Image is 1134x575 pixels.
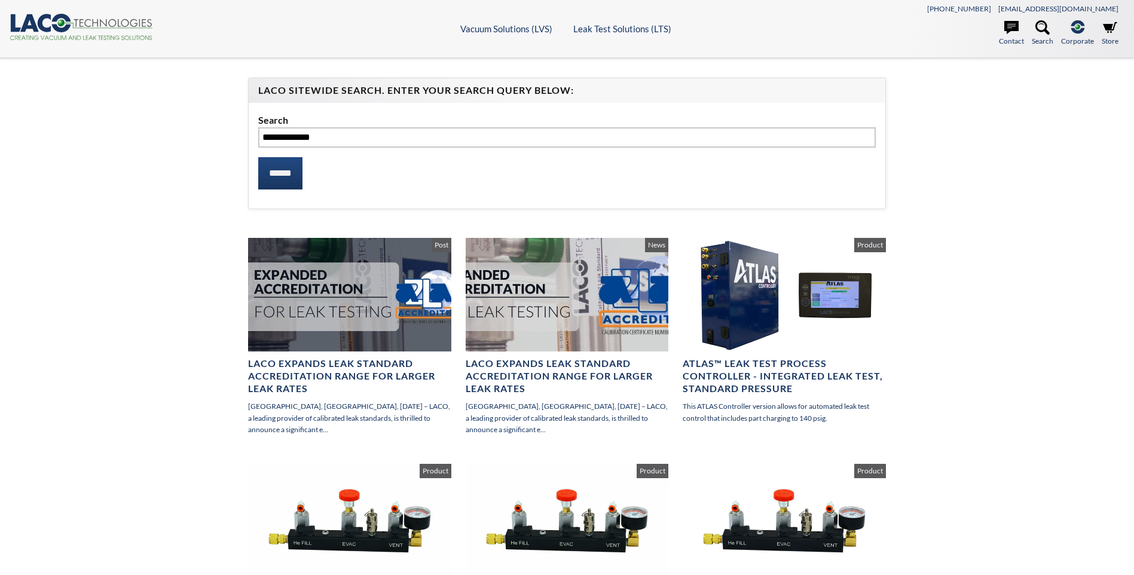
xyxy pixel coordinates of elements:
label: Search [258,112,875,128]
span: Product [854,238,886,252]
span: News [645,238,668,252]
a: Leak Test Solutions (LTS) [573,23,671,34]
h4: LACO Expands Leak Standard Accreditation Range for Larger Leak Rates [248,357,451,394]
a: Contact [999,20,1024,47]
a: [EMAIL_ADDRESS][DOMAIN_NAME] [998,4,1118,13]
h4: ATLAS™ Leak Test Process Controller - Integrated Leak Test, Standard Pressure [683,357,885,394]
a: ATLAS™ Leak Test Process Controller - Integrated Leak Test, Standard Pressure This ATLAS Controll... [683,238,885,424]
a: LACO Expands Leak Standard Accreditation Range for Larger Leak Rates [GEOGRAPHIC_DATA], [GEOGRAPH... [466,238,668,435]
a: Search [1032,20,1053,47]
a: Store [1102,20,1118,47]
span: Product [637,464,668,478]
p: This ATLAS Controller version allows for automated leak test control that includes part charging ... [683,400,885,423]
h4: LACO Expands Leak Standard Accreditation Range for Larger Leak Rates [466,357,668,394]
span: Post [432,238,451,252]
a: Vacuum Solutions (LVS) [460,23,552,34]
h4: LACO Sitewide Search. Enter your Search Query Below: [258,84,875,97]
p: [GEOGRAPHIC_DATA], [GEOGRAPHIC_DATA], [DATE] – LACO, a leading provider of calibrated leak standa... [466,400,668,435]
p: [GEOGRAPHIC_DATA], [GEOGRAPHIC_DATA], [DATE] – LACO, a leading provider of calibrated leak standa... [248,400,451,435]
a: [PHONE_NUMBER] [927,4,991,13]
a: LACO Expands Leak Standard Accreditation Range for Larger Leak Rates [GEOGRAPHIC_DATA], [GEOGRAPH... [248,238,451,435]
span: Product [420,464,451,478]
span: Product [854,464,886,478]
span: Corporate [1061,35,1094,47]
